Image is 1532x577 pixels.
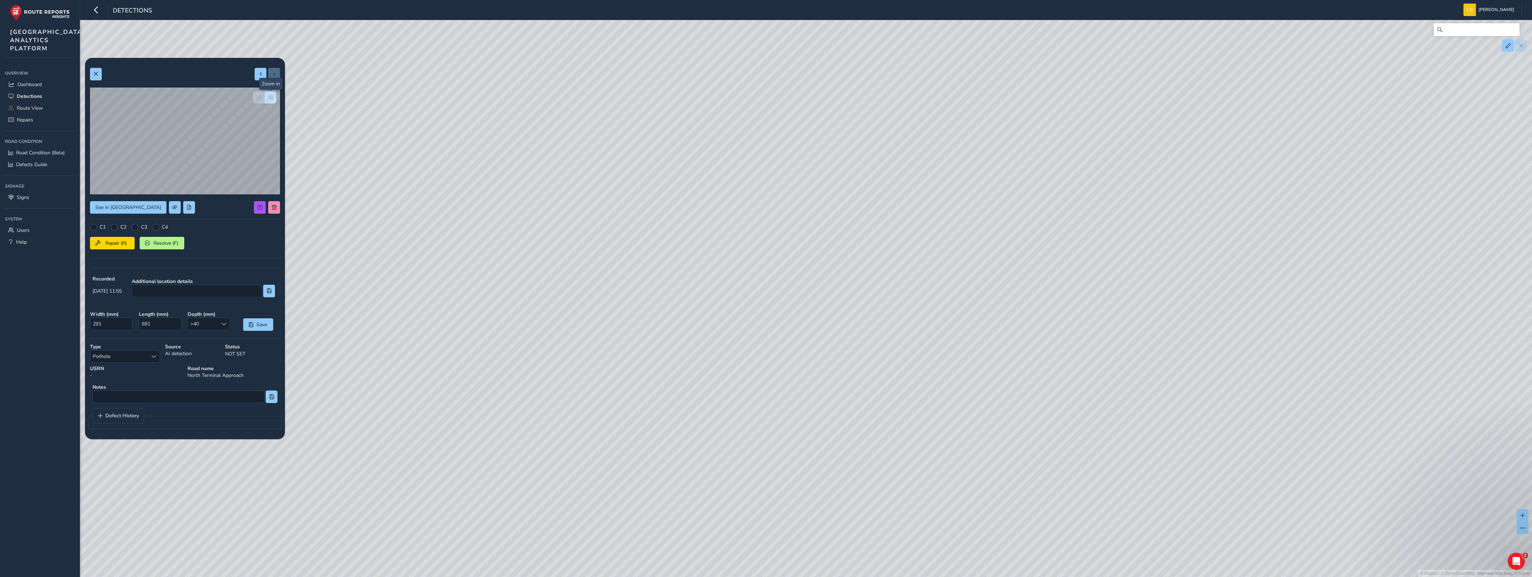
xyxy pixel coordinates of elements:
[5,90,75,102] a: Detections
[5,191,75,203] a: Signs
[1508,553,1525,570] iframe: Intercom live chat
[105,413,139,418] span: Defect History
[162,224,168,230] label: C4
[16,239,27,245] span: Help
[1463,4,1476,16] img: diamond-layout
[87,363,185,381] div: -
[152,240,179,247] span: Resolve (F)
[5,114,75,126] a: Repairs
[113,6,152,16] span: Detections
[243,318,273,331] button: Save
[141,224,147,230] label: C3
[185,363,282,381] div: North Terminal Approach
[162,341,222,365] div: AI detection
[17,81,42,88] span: Dashboard
[90,365,182,372] strong: USRN
[5,136,75,147] div: Road Condition
[90,350,148,362] span: Pothole
[5,159,75,170] a: Defects Guide
[225,350,280,358] p: NOT SET
[10,5,70,21] img: rr logo
[1522,553,1528,558] span: 1
[17,105,43,111] span: Route View
[17,194,29,201] span: Signs
[90,201,166,214] button: See in Route View
[92,288,122,294] span: [DATE] 11:55
[10,28,85,53] span: [GEOGRAPHIC_DATA] ANALYTICS PLATFORM
[165,343,220,350] strong: Source
[90,343,160,350] strong: Type
[90,237,135,249] button: Repair (R)
[17,227,30,234] span: Users
[16,149,65,156] span: Road Condition (Beta)
[5,68,75,79] div: Overview
[95,204,161,211] span: See in [GEOGRAPHIC_DATA]
[92,275,122,282] strong: Recorded
[17,116,33,123] span: Repairs
[92,384,277,391] strong: Notes
[100,224,106,230] label: C1
[103,240,129,247] span: Repair (R)
[93,408,144,423] a: Defect History
[5,102,75,114] a: Route View
[17,93,42,100] span: Detections
[5,236,75,248] a: Help
[120,224,126,230] label: C2
[5,147,75,159] a: Road Condition (Beta)
[5,224,75,236] a: Users
[225,343,280,350] strong: Status
[139,311,183,318] strong: Length ( mm )
[1463,4,1517,16] button: [PERSON_NAME]
[5,79,75,90] a: Dashboard
[140,237,184,249] button: Resolve (F)
[187,365,280,372] strong: Road name
[187,311,231,318] strong: Depth ( mm )
[188,318,218,330] span: >40
[256,321,268,328] span: Save
[132,278,275,285] strong: Additional location details
[1434,23,1520,36] input: Search
[1478,4,1514,16] span: [PERSON_NAME]
[90,311,134,318] strong: Width ( mm )
[5,181,75,191] div: Signage
[16,161,47,168] span: Defects Guide
[148,350,160,362] div: Select a type
[5,214,75,224] div: System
